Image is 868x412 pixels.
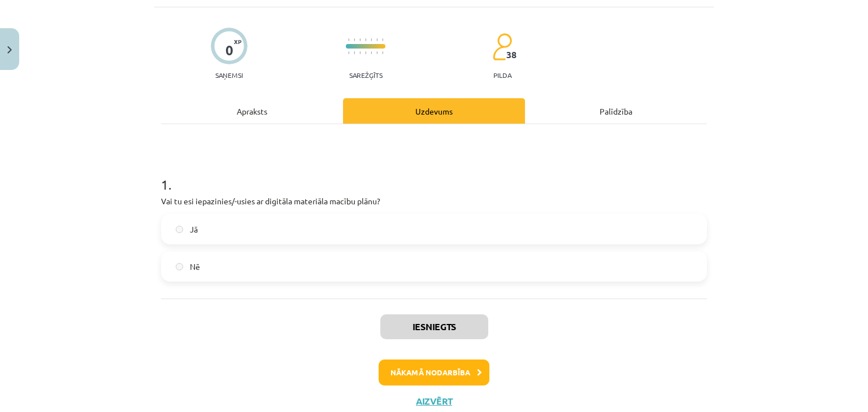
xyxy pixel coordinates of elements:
[190,223,198,235] span: Jā
[492,33,512,61] img: students-c634bb4e5e11cddfef0936a35e636f08e4e9abd3cc4e673bd6f9a4125e45ecb1.svg
[161,195,707,207] p: Vai tu esi iepazinies/-usies ar digitāla materiāla macību plānu?
[359,38,361,41] img: icon-short-line-57e1e144782c952c97e751825c79c345078a6d821885a25fce030b3d8c18986b.svg
[225,42,233,58] div: 0
[525,98,707,124] div: Palīdzība
[176,226,183,233] input: Jā
[343,98,525,124] div: Uzdevums
[190,261,200,273] span: Nē
[365,38,366,41] img: icon-short-line-57e1e144782c952c97e751825c79c345078a6d821885a25fce030b3d8c18986b.svg
[371,51,372,54] img: icon-short-line-57e1e144782c952c97e751825c79c345078a6d821885a25fce030b3d8c18986b.svg
[380,314,488,339] button: Iesniegts
[348,51,349,54] img: icon-short-line-57e1e144782c952c97e751825c79c345078a6d821885a25fce030b3d8c18986b.svg
[348,38,349,41] img: icon-short-line-57e1e144782c952c97e751825c79c345078a6d821885a25fce030b3d8c18986b.svg
[211,71,248,79] p: Saņemsi
[382,51,383,54] img: icon-short-line-57e1e144782c952c97e751825c79c345078a6d821885a25fce030b3d8c18986b.svg
[365,51,366,54] img: icon-short-line-57e1e144782c952c97e751825c79c345078a6d821885a25fce030b3d8c18986b.svg
[382,38,383,41] img: icon-short-line-57e1e144782c952c97e751825c79c345078a6d821885a25fce030b3d8c18986b.svg
[379,360,489,385] button: Nākamā nodarbība
[376,38,377,41] img: icon-short-line-57e1e144782c952c97e751825c79c345078a6d821885a25fce030b3d8c18986b.svg
[506,50,517,60] span: 38
[161,98,343,124] div: Apraksts
[234,38,241,45] span: XP
[161,157,707,192] h1: 1 .
[359,51,361,54] img: icon-short-line-57e1e144782c952c97e751825c79c345078a6d821885a25fce030b3d8c18986b.svg
[376,51,377,54] img: icon-short-line-57e1e144782c952c97e751825c79c345078a6d821885a25fce030b3d8c18986b.svg
[349,71,383,79] p: Sarežģīts
[7,46,12,54] img: icon-close-lesson-0947bae3869378f0d4975bcd49f059093ad1ed9edebbc8119c70593378902aed.svg
[413,396,455,407] button: Aizvērt
[354,38,355,41] img: icon-short-line-57e1e144782c952c97e751825c79c345078a6d821885a25fce030b3d8c18986b.svg
[371,38,372,41] img: icon-short-line-57e1e144782c952c97e751825c79c345078a6d821885a25fce030b3d8c18986b.svg
[493,71,511,79] p: pilda
[354,51,355,54] img: icon-short-line-57e1e144782c952c97e751825c79c345078a6d821885a25fce030b3d8c18986b.svg
[176,263,183,270] input: Nē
